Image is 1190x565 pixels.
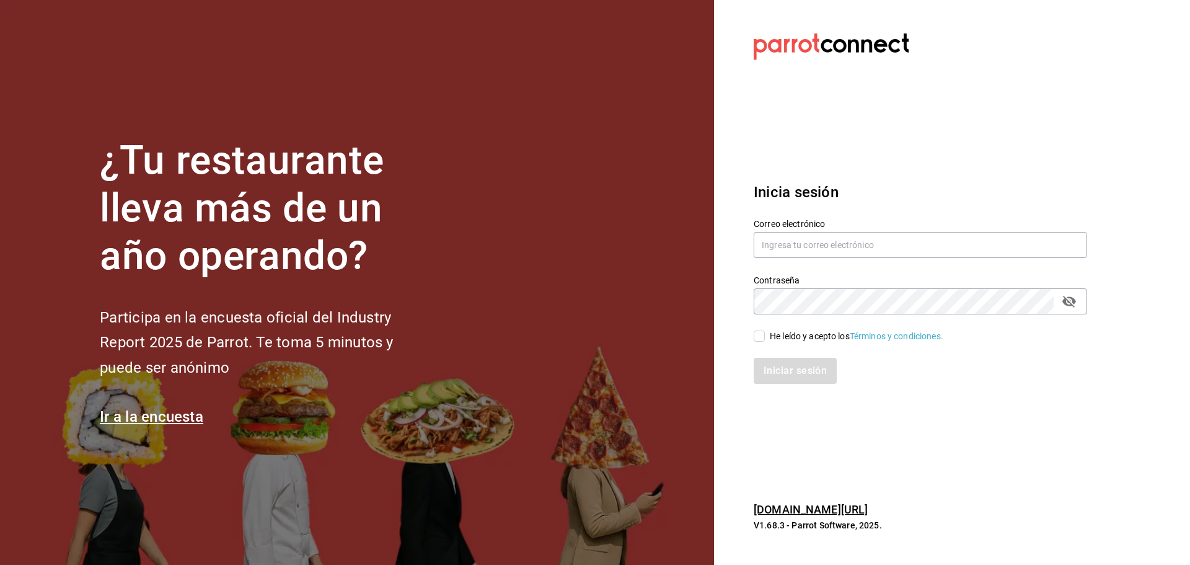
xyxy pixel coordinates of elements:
a: Ir a la encuesta [100,408,203,425]
h1: ¿Tu restaurante lleva más de un año operando? [100,137,434,280]
h2: Participa en la encuesta oficial del Industry Report 2025 de Parrot. Te toma 5 minutos y puede se... [100,305,434,381]
input: Ingresa tu correo electrónico [754,232,1087,258]
label: Correo electrónico [754,220,1087,228]
div: He leído y acepto los [770,330,943,343]
button: passwordField [1059,291,1080,312]
h3: Inicia sesión [754,181,1087,203]
a: Términos y condiciones. [850,331,943,341]
a: [DOMAIN_NAME][URL] [754,503,868,516]
p: V1.68.3 - Parrot Software, 2025. [754,519,1087,532]
label: Contraseña [754,276,1087,285]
